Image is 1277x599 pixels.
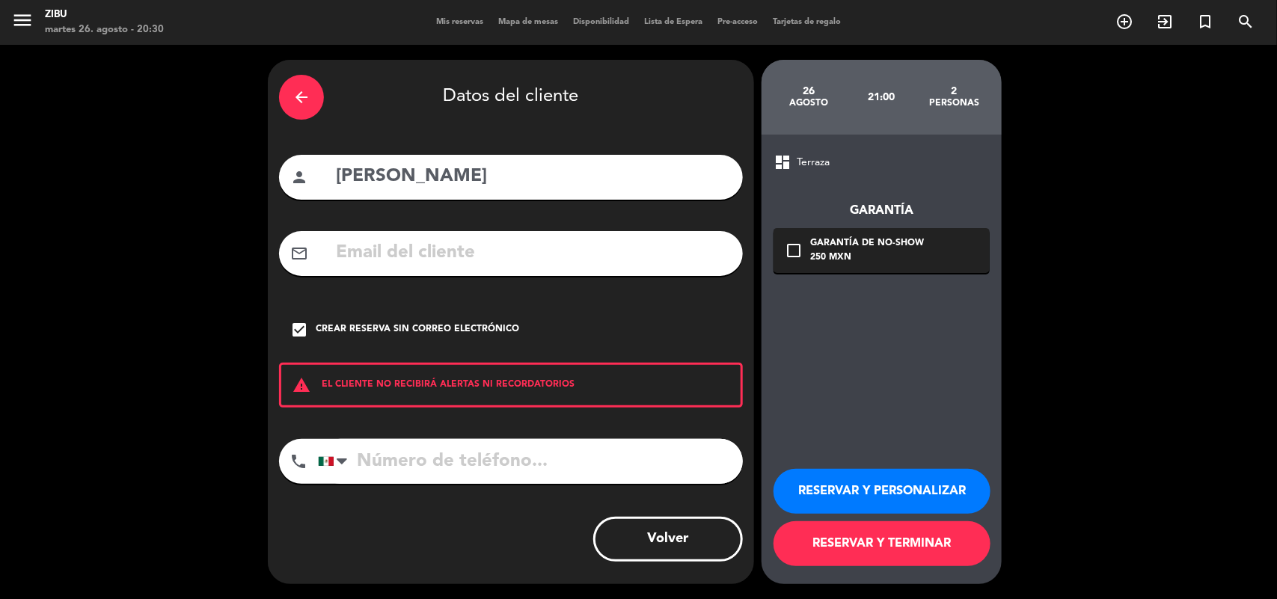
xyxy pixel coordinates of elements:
div: 250 MXN [810,251,924,265]
i: turned_in_not [1196,13,1214,31]
span: Mapa de mesas [491,18,566,26]
span: Lista de Espera [637,18,710,26]
input: Email del cliente [334,238,732,268]
div: agosto [773,97,845,109]
div: EL CLIENTE NO RECIBIRÁ ALERTAS NI RECORDATORIOS [279,363,743,408]
button: Volver [593,517,743,562]
span: Disponibilidad [566,18,637,26]
div: personas [918,97,990,109]
i: arrow_back [293,88,310,106]
div: Zibu [45,7,164,22]
div: 21:00 [845,71,918,123]
div: Crear reserva sin correo electrónico [316,322,519,337]
i: search [1237,13,1255,31]
div: 26 [773,85,845,97]
span: dashboard [774,153,791,171]
i: check_box_outline_blank [785,242,803,259]
span: Terraza [797,154,830,171]
span: Mis reservas [429,18,491,26]
i: exit_to_app [1156,13,1174,31]
i: mail_outline [290,245,308,262]
input: Número de teléfono... [318,439,743,484]
button: RESERVAR Y TERMINAR [774,521,990,566]
button: RESERVAR Y PERSONALIZAR [774,469,990,514]
i: phone [290,452,307,470]
div: martes 26. agosto - 20:30 [45,22,164,37]
span: Tarjetas de regalo [765,18,848,26]
i: check_box [290,321,308,339]
div: Garantía [774,201,990,221]
div: Garantía de no-show [810,236,924,251]
i: menu [11,9,34,31]
div: Mexico (México): +52 [319,440,353,483]
i: add_circle_outline [1115,13,1133,31]
i: warning [281,376,322,394]
button: menu [11,9,34,37]
input: Nombre del cliente [334,162,732,192]
div: 2 [918,85,990,97]
div: Datos del cliente [279,71,743,123]
i: person [290,168,308,186]
span: Pre-acceso [710,18,765,26]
